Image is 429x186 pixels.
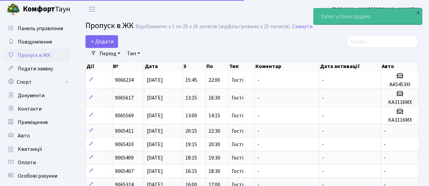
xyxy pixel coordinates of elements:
span: Квитанції [18,145,42,153]
th: № [112,62,144,71]
span: 22:00 [208,76,220,84]
span: 20:15 [185,127,197,135]
span: 19:15 [185,141,197,148]
span: 16:30 [208,94,220,102]
h5: КА3116МХ [384,117,416,123]
span: Подати заявку [18,65,53,72]
span: 9065409 [115,154,134,162]
span: Панель управління [18,25,63,32]
span: 9065617 [115,94,134,102]
span: [DATE] [147,168,163,175]
span: Гості [232,95,243,101]
h5: КА3116МХ [384,99,416,106]
th: Тип [229,62,255,71]
span: - [257,154,259,162]
span: - [322,154,324,162]
a: Квитанції [3,142,70,156]
span: 9065410 [115,141,134,148]
th: Дата [144,62,183,71]
span: Гості [232,128,243,134]
span: Додати [90,38,114,45]
span: Гості [232,142,243,147]
span: Пропуск в ЖК [85,20,134,32]
span: Пропуск в ЖК [18,52,51,59]
input: Пошук... [346,35,419,48]
span: 16:15 [185,168,197,175]
th: Дата активації [319,62,381,71]
span: Таун [23,4,70,15]
span: - [322,76,324,84]
span: - [322,141,324,148]
span: [DATE] [147,112,163,119]
span: 13:15 [185,94,197,102]
span: Гості [232,169,243,174]
span: Контакти [18,105,42,113]
span: - [257,168,259,175]
span: - [257,141,259,148]
th: З [183,62,206,71]
span: - [384,127,386,135]
a: Панель управління [3,22,70,35]
div: Запис успішно додано. [314,8,422,24]
span: 20:30 [208,141,220,148]
a: Спорт [3,75,70,89]
a: Додати [85,35,118,48]
a: Приміщення [3,116,70,129]
th: Авто [381,62,419,71]
span: Оплати [18,159,36,166]
a: Оплати [3,156,70,169]
span: - [257,76,259,84]
span: 18:30 [208,168,220,175]
th: Дії [86,62,112,71]
a: Повідомлення [3,35,70,49]
span: - [384,141,386,148]
span: Гості [232,77,243,83]
a: Контакти [3,102,70,116]
span: - [257,112,259,119]
span: 9065569 [115,112,134,119]
span: 9065407 [115,168,134,175]
span: Приміщення [18,119,48,126]
span: 15:45 [185,76,197,84]
span: - [257,94,259,102]
span: - [322,168,324,175]
span: 13:00 [185,112,197,119]
span: - [322,94,324,102]
span: Особові рахунки [18,172,57,180]
span: - [322,112,324,119]
div: × [415,9,421,16]
span: [DATE] [147,127,163,135]
a: Особові рахунки [3,169,70,183]
th: Коментар [255,62,319,71]
span: [DATE] [147,94,163,102]
img: logo.png [7,3,20,16]
span: 9066234 [115,76,134,84]
a: Скинути [292,23,312,30]
span: - [257,127,259,135]
a: Період [97,48,123,59]
span: - [384,168,386,175]
span: [DATE] [147,76,163,84]
span: Документи [18,92,45,99]
a: Документи [3,89,70,102]
span: Повідомлення [18,38,52,46]
span: 19:30 [208,154,220,162]
div: Відображено з 1 по 25 з 26 записів (відфільтровано з 25 записів). [135,23,291,30]
span: [DATE] [147,154,163,162]
button: Переключити навігацію [84,4,101,15]
a: Тип [124,48,143,59]
a: Подати заявку [3,62,70,75]
a: Авто [3,129,70,142]
span: - [322,127,324,135]
b: Комфорт [23,4,55,14]
a: Пропуск в ЖК [3,49,70,62]
h5: АА5453ХІ [384,81,416,88]
a: [PERSON_NAME] [PERSON_NAME] М. [332,5,421,13]
span: Гості [232,113,243,118]
span: 18:15 [185,154,197,162]
span: [DATE] [147,141,163,148]
span: 9065411 [115,127,134,135]
span: 22:30 [208,127,220,135]
span: Гості [232,155,243,161]
b: [PERSON_NAME] [PERSON_NAME] М. [332,6,421,13]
